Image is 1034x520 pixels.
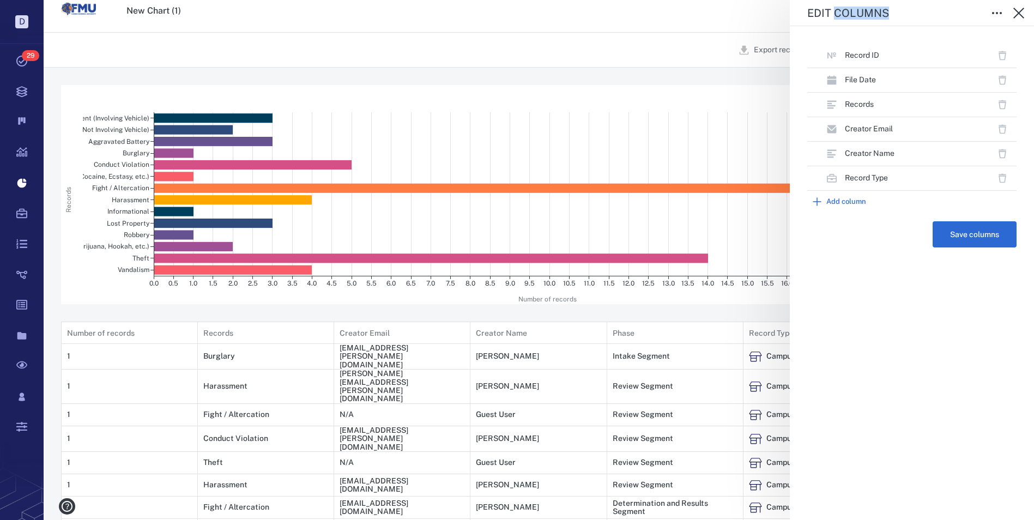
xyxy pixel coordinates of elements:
[1008,2,1030,24] button: Close
[845,99,993,110] p: Records
[807,191,1017,213] button: Add column
[933,221,1017,247] button: Save columns
[845,75,993,86] p: File Date
[845,173,993,184] p: Record Type
[845,50,993,61] p: Record ID
[22,50,39,61] span: 29
[986,2,1008,24] button: Toggle to Edit Boxes
[15,15,28,28] p: D
[845,124,993,135] p: Creator Email
[807,8,977,19] div: Edit columns
[845,148,993,159] p: Creator Name
[25,8,47,17] span: Help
